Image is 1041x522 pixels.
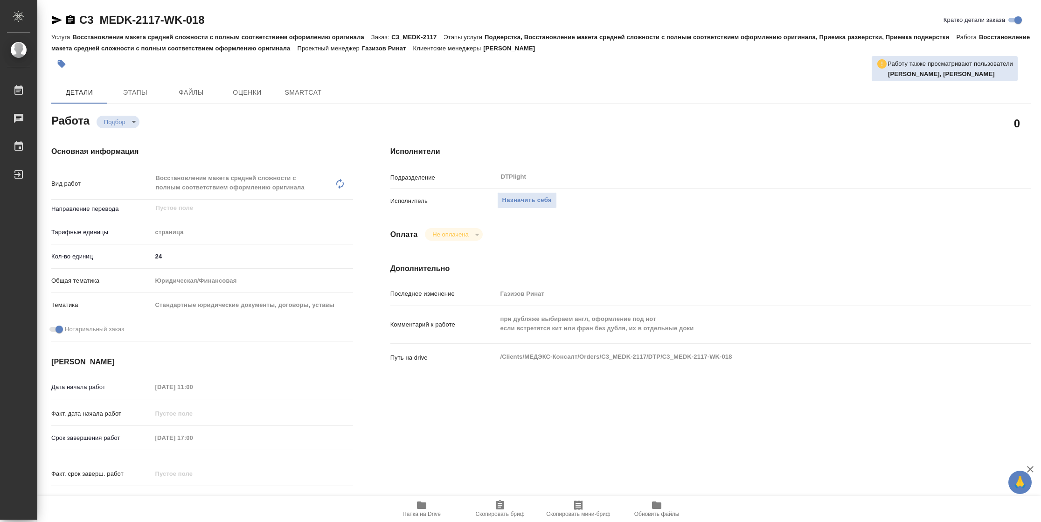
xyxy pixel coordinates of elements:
input: Пустое поле [152,431,234,445]
p: Кол-во единиц [51,252,152,261]
p: Ямковенко Вера, Носкова Анна [888,70,1013,79]
p: Срок завершения работ [51,433,152,443]
span: Оценки [225,87,270,98]
h2: Работа [51,111,90,128]
p: Тарифные единицы [51,228,152,237]
textarea: при дубляже выбираем англ, оформление под нот если встретятся кит или фран без дубля, их в отдель... [497,311,978,336]
p: Направление перевода [51,204,152,214]
span: 🙏 [1012,473,1028,492]
div: Подбор [97,116,139,128]
p: Комментарий к работе [390,320,497,329]
p: Газизов Ринат [362,45,413,52]
input: ✎ Введи что-нибудь [152,250,353,263]
div: страница [152,224,353,240]
p: Факт. срок заверш. работ [51,469,152,479]
button: Папка на Drive [382,496,461,522]
p: Проектный менеджер [297,45,361,52]
p: [PERSON_NAME] [483,45,542,52]
span: Скопировать бриф [475,511,524,517]
input: Пустое поле [152,380,234,394]
h2: 0 [1014,115,1020,131]
input: Пустое поле [152,407,234,420]
span: Этапы [113,87,158,98]
p: Путь на drive [390,353,497,362]
p: Исполнитель [390,196,497,206]
p: Этапы услуги [444,34,485,41]
p: Клиентские менеджеры [413,45,484,52]
h4: Дополнительно [390,263,1031,274]
div: Юридическая/Финансовая [152,273,353,289]
p: Тематика [51,300,152,310]
h4: Основная информация [51,146,353,157]
p: Факт. дата начала работ [51,409,152,418]
a: C3_MEDK-2117-WK-018 [79,14,204,26]
span: Папка на Drive [403,511,441,517]
div: Подбор [425,228,482,241]
button: Скопировать ссылку [65,14,76,26]
span: Детали [57,87,102,98]
b: [PERSON_NAME], [PERSON_NAME] [888,70,995,77]
h4: [PERSON_NAME] [51,356,353,368]
button: Скопировать бриф [461,496,539,522]
p: Последнее изменение [390,289,497,299]
button: Добавить тэг [51,54,72,74]
button: Подбор [101,118,128,126]
button: Скопировать мини-бриф [539,496,618,522]
button: Скопировать ссылку для ЯМессенджера [51,14,62,26]
p: Услуга [51,34,72,41]
span: Обновить файлы [634,511,680,517]
span: SmartCat [281,87,326,98]
p: Срок завершения услуги [51,494,152,503]
p: Подверстка, Восстановление макета средней сложности с полным соответствием оформлению оригинала, ... [485,34,956,41]
p: C3_MEDK-2117 [391,34,444,41]
button: Обновить файлы [618,496,696,522]
button: 🙏 [1008,471,1032,494]
p: Вид работ [51,179,152,188]
p: Восстановление макета средней сложности с полным соответствием оформлению оригинала [72,34,371,41]
button: Не оплачена [430,230,471,238]
p: Заказ: [371,34,391,41]
input: Пустое поле [155,202,331,214]
span: Файлы [169,87,214,98]
h4: Исполнители [390,146,1031,157]
div: Стандартные юридические документы, договоры, уставы [152,297,353,313]
p: Общая тематика [51,276,152,285]
input: Пустое поле [497,287,978,300]
p: Работа [956,34,979,41]
p: Подразделение [390,173,497,182]
span: Нотариальный заказ [65,325,124,334]
span: Скопировать мини-бриф [546,511,610,517]
p: Работу также просматривают пользователи [888,59,1013,69]
input: Пустое поле [152,467,234,480]
span: Кратко детали заказа [944,15,1005,25]
textarea: /Clients/МЕДЭКС-Консалт/Orders/C3_MEDK-2117/DTP/C3_MEDK-2117-WK-018 [497,349,978,365]
p: Дата начала работ [51,383,152,392]
span: Назначить себя [502,195,552,206]
input: ✎ Введи что-нибудь [152,491,234,505]
button: Назначить себя [497,192,557,209]
h4: Оплата [390,229,418,240]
